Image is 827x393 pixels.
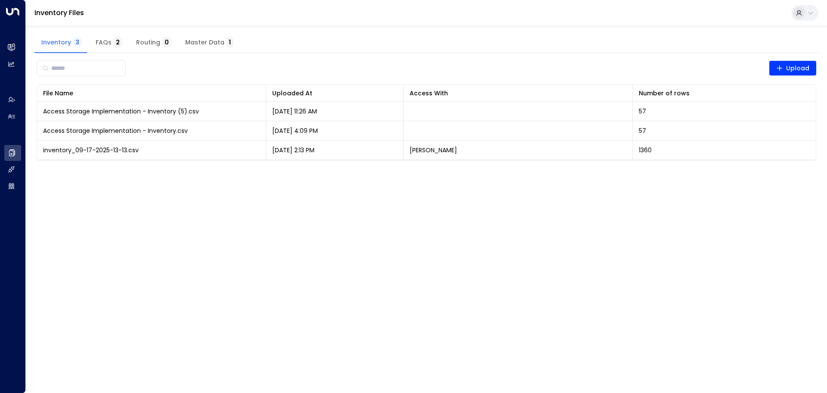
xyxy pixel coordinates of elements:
[272,88,312,98] div: Uploaded At
[162,37,171,48] span: 0
[776,63,810,74] span: Upload
[41,39,82,47] span: Inventory
[43,126,188,135] span: Access Storage Implementation - Inventory.csv
[639,88,690,98] div: Number of rows
[272,146,314,154] p: [DATE] 2:13 PM
[410,88,626,98] div: Access With
[43,146,139,154] span: inventory_09-17-2025-13-13.csv
[272,107,317,116] p: [DATE] 11:26 AM
[113,37,122,48] span: 2
[272,88,397,98] div: Uploaded At
[226,37,233,48] span: 1
[639,146,652,154] span: 1360
[43,88,260,98] div: File Name
[43,88,73,98] div: File Name
[639,126,646,135] span: 57
[769,61,817,75] button: Upload
[73,37,82,48] span: 3
[639,88,810,98] div: Number of rows
[639,107,646,116] span: 57
[410,146,457,154] p: [PERSON_NAME]
[136,39,171,47] span: Routing
[96,39,122,47] span: FAQs
[272,126,318,135] p: [DATE] 4:09 PM
[185,39,233,47] span: Master Data
[43,107,199,116] span: Access Storage Implementation - Inventory (5).csv
[34,8,84,18] a: Inventory Files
